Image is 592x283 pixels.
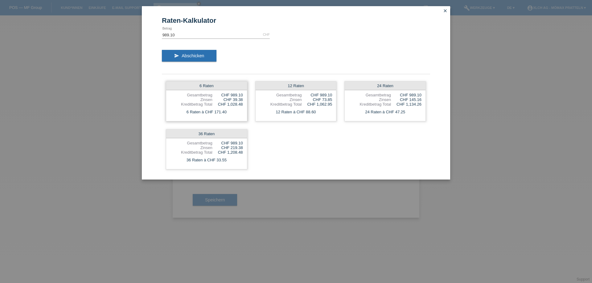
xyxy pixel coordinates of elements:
[170,150,212,155] div: Kreditbetrag Total
[174,53,179,58] i: send
[263,33,270,36] div: CHF
[212,145,243,150] div: CHF 219.38
[162,17,430,24] h1: Raten-Kalkulator
[166,156,247,164] div: 36 Raten à CHF 33.55
[349,93,391,97] div: Gesamtbetrag
[302,102,332,107] div: CHF 1,062.95
[170,141,212,145] div: Gesamtbetrag
[256,108,336,116] div: 12 Raten à CHF 88.60
[302,97,332,102] div: CHF 73.85
[170,97,212,102] div: Zinsen
[302,93,332,97] div: CHF 989.10
[166,108,247,116] div: 6 Raten à CHF 171.40
[212,141,243,145] div: CHF 989.10
[443,8,448,13] i: close
[391,102,421,107] div: CHF 1,134.26
[212,97,243,102] div: CHF 39.38
[349,97,391,102] div: Zinsen
[212,102,243,107] div: CHF 1,028.48
[260,97,302,102] div: Zinsen
[260,93,302,97] div: Gesamtbetrag
[166,82,247,90] div: 6 Raten
[212,150,243,155] div: CHF 1,208.48
[166,130,247,138] div: 36 Raten
[170,145,212,150] div: Zinsen
[170,102,212,107] div: Kreditbetrag Total
[182,53,204,58] span: Abschicken
[212,93,243,97] div: CHF 989.10
[391,93,421,97] div: CHF 989.10
[260,102,302,107] div: Kreditbetrag Total
[345,82,425,90] div: 24 Raten
[162,50,216,62] button: send Abschicken
[170,93,212,97] div: Gesamtbetrag
[441,8,449,15] a: close
[391,97,421,102] div: CHF 145.16
[349,102,391,107] div: Kreditbetrag Total
[345,108,425,116] div: 24 Raten à CHF 47.25
[256,82,336,90] div: 12 Raten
